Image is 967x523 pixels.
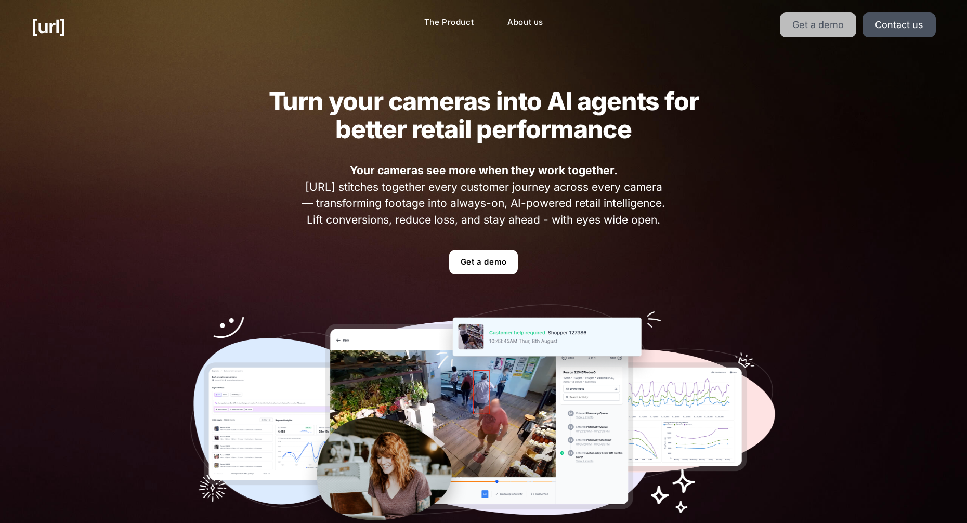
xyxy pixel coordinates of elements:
[416,12,482,33] a: The Product
[499,12,552,33] a: About us
[780,12,856,37] a: Get a demo
[449,250,518,274] a: Get a demo
[350,164,618,177] strong: Your cameras see more when they work together.
[248,87,719,143] h2: Turn your cameras into AI agents for better retail performance
[299,162,669,228] span: [URL] stitches together every customer journey across every camera — transforming footage into al...
[31,12,66,41] a: [URL]
[863,12,936,37] a: Contact us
